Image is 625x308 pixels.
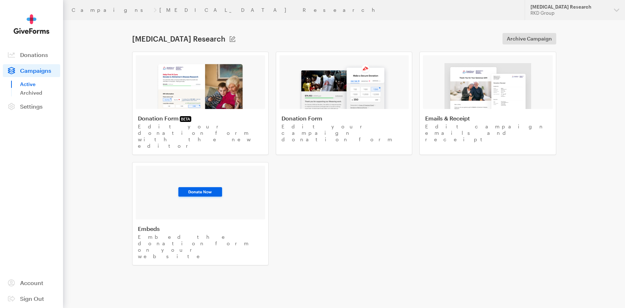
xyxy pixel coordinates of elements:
[530,4,608,10] div: [MEDICAL_DATA] Research
[138,115,263,122] h4: Donation Form
[20,89,60,97] a: Archived
[132,162,269,265] a: Embeds Embed the donation form on your website
[72,7,151,13] a: Campaigns
[298,63,390,109] img: image-2-e181a1b57a52e92067c15dabc571ad95275de6101288912623f50734140ed40c.png
[3,48,60,61] a: Donations
[138,123,263,149] p: Edit your donation form with the new editor
[3,276,60,289] a: Account
[425,115,550,122] h4: Emails & Receipt
[530,10,608,16] div: RKD Group
[20,295,44,302] span: Sign Out
[138,225,263,232] h4: Embeds
[157,63,244,109] img: image-1-83ed7ead45621bf174d8040c5c72c9f8980a381436cbc16a82a0f79bcd7e5139.png
[20,103,43,110] span: Settings
[282,115,407,122] h4: Donation Form
[20,51,48,58] span: Donations
[20,279,43,286] span: Account
[3,100,60,113] a: Settings
[138,234,263,260] p: Embed the donation form on your website
[132,34,225,43] h1: [MEDICAL_DATA] Research
[14,14,49,34] img: GiveForms
[503,33,556,44] a: Archive Campaign
[276,52,412,155] a: Donation Form Edit your campaign donation form
[282,123,407,143] p: Edit your campaign donation form
[3,292,60,305] a: Sign Out
[419,52,556,155] a: Emails & Receipt Edit campaign emails and receipt
[132,52,269,155] a: Donation FormBETA Edit your donation form with the new editor
[20,67,51,74] span: Campaigns
[180,116,191,122] span: BETA
[3,64,60,77] a: Campaigns
[507,34,552,43] span: Archive Campaign
[176,185,225,200] img: image-3-93ee28eb8bf338fe015091468080e1db9f51356d23dce784fdc61914b1599f14.png
[444,63,531,109] img: image-3-0695904bd8fc2540e7c0ed4f0f3f42b2ae7fdd5008376bfc2271839042c80776.png
[425,123,550,143] p: Edit campaign emails and receipt
[159,7,387,13] a: [MEDICAL_DATA] Research
[20,80,60,89] a: Active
